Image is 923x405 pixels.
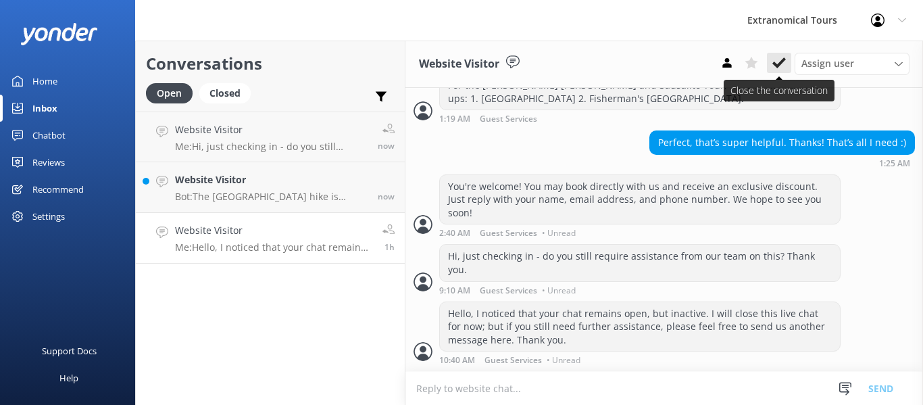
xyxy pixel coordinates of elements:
h2: Conversations [146,51,395,76]
a: Closed [199,85,257,100]
span: • Unread [542,287,576,295]
div: Settings [32,203,65,230]
div: Assign User [795,53,909,74]
div: Hi, just checking in - do you still require assistance from our team on this? Thank you. [440,245,840,281]
h4: Website Visitor [175,223,372,238]
div: Chatbot [32,122,66,149]
strong: 1:19 AM [439,115,470,124]
div: Home [32,68,57,95]
div: Recommend [32,176,84,203]
a: Website VisitorBot:The [GEOGRAPHIC_DATA] hike is mostly flat with just a few stairs to cross two ... [136,162,405,213]
div: Open [146,83,193,103]
div: Reviews [32,149,65,176]
h3: Website Visitor [419,55,499,73]
h4: Website Visitor [175,122,368,137]
div: Hello, I noticed that your chat remains open, but inactive. I will close this live chat for now; ... [440,302,840,352]
div: You're welcome! You may book directly with us and receive an exclusive discount. Just reply with ... [440,175,840,224]
div: Aug 29 2025 11:40am (UTC -07:00) America/Tijuana [439,228,841,237]
div: Support Docs [42,337,97,364]
div: Aug 29 2025 10:25am (UTC -07:00) America/Tijuana [649,158,915,168]
div: Closed [199,83,251,103]
div: Inbox [32,95,57,122]
span: Guest Services [480,229,537,237]
span: Guest Services [480,287,537,295]
a: Open [146,85,199,100]
div: Aug 29 2025 07:40pm (UTC -07:00) America/Tijuana [439,355,841,364]
strong: 9:10 AM [439,287,470,295]
span: Aug 29 2025 09:33pm (UTC -07:00) America/Tijuana [378,140,395,151]
strong: 1:25 AM [879,160,910,168]
p: Me: Hi, just checking in - do you still require assistance from our team on this? Thank you. [175,141,368,153]
strong: 10:40 AM [439,356,475,364]
span: Aug 29 2025 07:40pm (UTC -07:00) America/Tijuana [384,241,395,253]
div: Aug 29 2025 10:19am (UTC -07:00) America/Tijuana [439,114,841,124]
strong: 2:40 AM [439,229,470,237]
div: Perfect, that’s super helpful. Thanks! That’s all I need :) [650,131,914,154]
img: yonder-white-logo.png [20,23,98,45]
div: For the [PERSON_NAME] [PERSON_NAME] and Sausalito Tour, we only have 2 pick-ups: 1. [GEOGRAPHIC_D... [440,74,840,110]
p: Me: Hello, I noticed that your chat remains open, but inactive. I will close this live chat for n... [175,241,372,254]
a: Website VisitorMe:Hello, I noticed that your chat remains open, but inactive. I will close this l... [136,213,405,264]
span: Guest Services [484,356,542,364]
span: Assign user [801,56,854,71]
div: Help [59,364,78,391]
span: Aug 29 2025 09:33pm (UTC -07:00) America/Tijuana [378,191,395,202]
span: Guest Services [480,115,537,124]
span: • Unread [542,229,576,237]
div: Aug 29 2025 06:10pm (UTC -07:00) America/Tijuana [439,285,841,295]
span: • Unread [547,356,580,364]
p: Bot: The [GEOGRAPHIC_DATA] hike is mostly flat with just a few stairs to cross two bridges, but i... [175,191,368,203]
a: Website VisitorMe:Hi, just checking in - do you still require assistance from our team on this? T... [136,112,405,162]
h4: Website Visitor [175,172,368,187]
